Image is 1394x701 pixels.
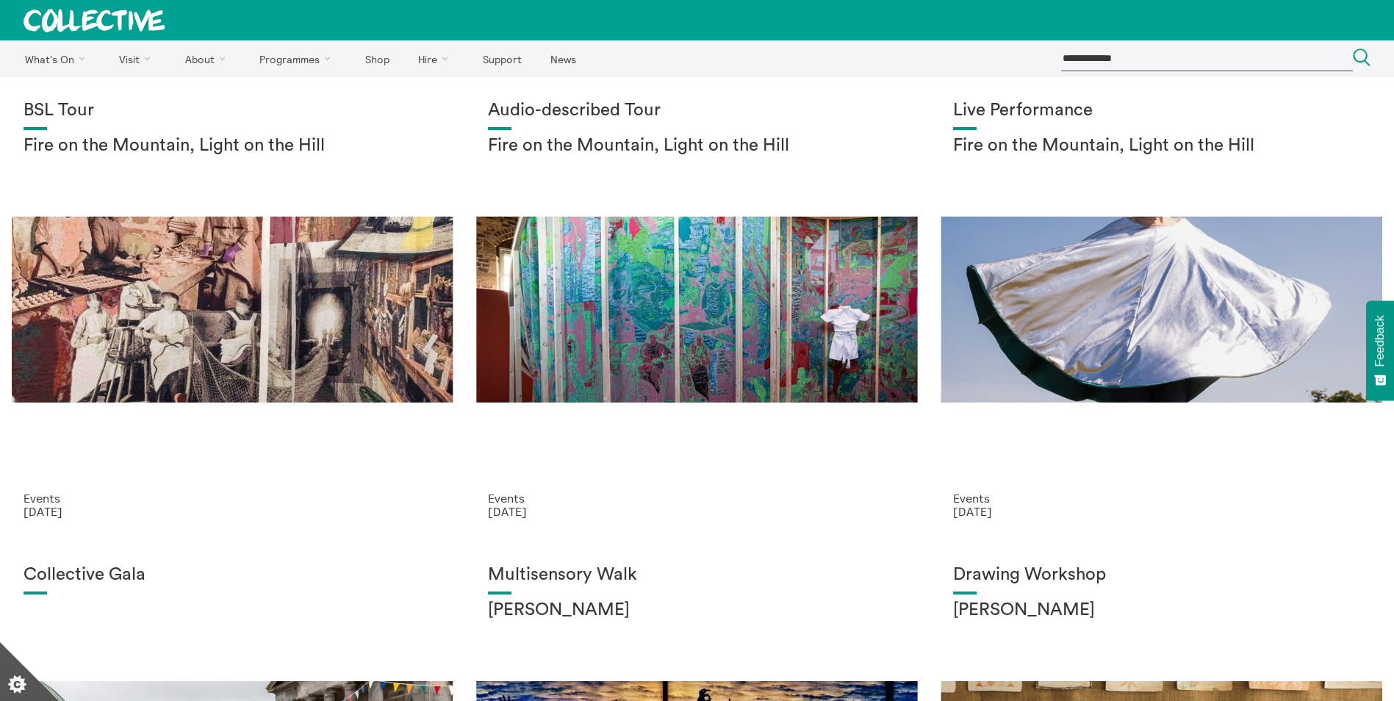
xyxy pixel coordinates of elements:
[406,40,467,77] a: Hire
[24,101,441,121] h1: BSL Tour
[107,40,170,77] a: Visit
[488,565,905,586] h1: Multisensory Walk
[953,505,1370,518] p: [DATE]
[1373,315,1387,367] span: Feedback
[953,600,1370,621] h2: [PERSON_NAME]
[537,40,589,77] a: News
[12,40,104,77] a: What's On
[1366,301,1394,400] button: Feedback - Show survey
[953,101,1370,121] h1: Live Performance
[24,565,441,586] h1: Collective Gala
[464,77,929,542] a: Photo: Eoin Carey Audio-described Tour Fire on the Mountain, Light on the Hill Events [DATE]
[352,40,402,77] a: Shop
[953,492,1370,505] p: Events
[488,136,905,157] h2: Fire on the Mountain, Light on the Hill
[247,40,350,77] a: Programmes
[488,505,905,518] p: [DATE]
[24,505,441,518] p: [DATE]
[24,136,441,157] h2: Fire on the Mountain, Light on the Hill
[488,492,905,505] p: Events
[24,492,441,505] p: Events
[953,565,1370,586] h1: Drawing Workshop
[930,77,1394,542] a: Photo: Eoin Carey Live Performance Fire on the Mountain, Light on the Hill Events [DATE]
[172,40,244,77] a: About
[488,101,905,121] h1: Audio-described Tour
[488,600,905,621] h2: [PERSON_NAME]
[953,136,1370,157] h2: Fire on the Mountain, Light on the Hill
[470,40,534,77] a: Support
